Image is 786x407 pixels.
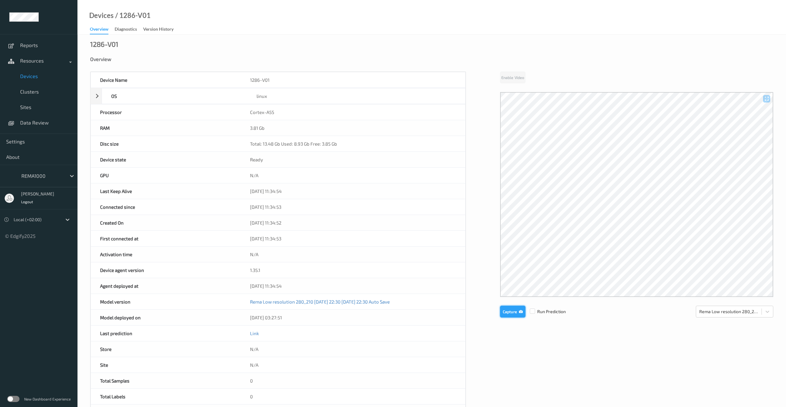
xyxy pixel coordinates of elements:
[241,120,465,136] div: 3.81 Gb
[247,88,465,104] div: linux
[114,12,151,19] div: / 1286-V01
[241,357,465,373] div: N/A
[241,136,465,151] div: Total: 13.48 Gb Used: 8.93 Gb Free: 3.85 Gb
[91,72,241,88] div: Device Name
[91,310,241,325] div: Model deployed on
[91,104,241,120] div: Processor
[241,389,465,404] div: 0
[241,152,465,167] div: Ready
[91,326,241,341] div: Last prediction
[525,309,566,315] span: Run Prediction
[250,299,390,304] a: Rema Low resolution 280_210 [DATE] 22:30 [DATE] 22:30 Auto Save
[91,199,241,215] div: Connected since
[102,88,247,104] div: OS
[241,341,465,357] div: N/A
[91,341,241,357] div: Store
[241,104,465,120] div: Cortex-A55
[115,25,143,34] a: Diagnostics
[91,373,241,388] div: Total Samples
[91,262,241,278] div: Device agent version
[91,247,241,262] div: Activation time
[91,389,241,404] div: Total Labels
[241,247,465,262] div: N/A
[143,25,180,34] a: Version History
[500,72,525,83] button: Enable Video
[250,330,259,336] a: Link
[90,56,773,62] div: Overview
[500,306,525,317] button: Capture
[241,278,465,294] div: [DATE] 11:34:54
[241,168,465,183] div: N/A
[91,215,241,230] div: Created On
[91,183,241,199] div: Last Keep Alive
[91,231,241,246] div: First connected at
[90,88,466,104] div: OSlinux
[241,373,465,388] div: 0
[90,25,115,34] a: Overview
[91,294,241,309] div: Model version
[241,310,465,325] div: [DATE] 03:27:51
[89,12,114,19] a: Devices
[241,262,465,278] div: 1.35.1
[241,231,465,246] div: [DATE] 11:34:53
[91,357,241,373] div: Site
[241,72,465,88] div: 1286-V01
[91,152,241,167] div: Device state
[241,199,465,215] div: [DATE] 11:34:53
[91,136,241,151] div: Disc size
[91,278,241,294] div: Agent deployed at
[115,26,137,34] div: Diagnostics
[143,26,173,34] div: Version History
[241,183,465,199] div: [DATE] 11:34:54
[90,26,108,34] div: Overview
[90,41,118,47] div: 1286-V01
[241,215,465,230] div: [DATE] 11:34:52
[91,168,241,183] div: GPU
[91,120,241,136] div: RAM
